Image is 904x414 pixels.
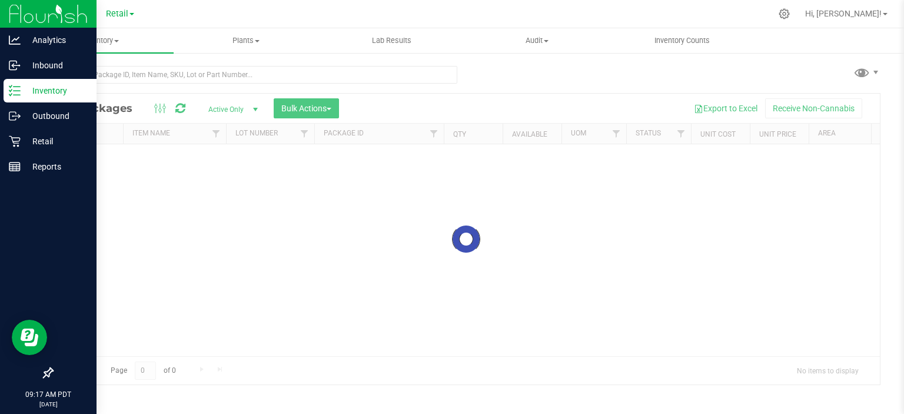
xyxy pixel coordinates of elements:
a: Plants [174,28,319,53]
span: Retail [106,9,128,19]
a: Audit [464,28,610,53]
inline-svg: Outbound [9,110,21,122]
inline-svg: Inbound [9,59,21,71]
a: Lab Results [319,28,464,53]
p: 09:17 AM PDT [5,389,91,400]
a: Inventory Counts [610,28,755,53]
inline-svg: Analytics [9,34,21,46]
span: Plants [174,35,318,46]
p: Outbound [21,109,91,123]
input: Search Package ID, Item Name, SKU, Lot or Part Number... [52,66,457,84]
iframe: Resource center [12,320,47,355]
span: Inventory Counts [639,35,726,46]
span: Inventory [28,35,174,46]
span: Hi, [PERSON_NAME]! [805,9,882,18]
inline-svg: Inventory [9,85,21,97]
span: Lab Results [356,35,427,46]
p: Reports [21,160,91,174]
inline-svg: Retail [9,135,21,147]
p: [DATE] [5,400,91,409]
a: Inventory [28,28,174,53]
p: Analytics [21,33,91,47]
p: Inbound [21,58,91,72]
span: Audit [465,35,609,46]
inline-svg: Reports [9,161,21,173]
div: Manage settings [777,8,792,19]
p: Inventory [21,84,91,98]
p: Retail [21,134,91,148]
